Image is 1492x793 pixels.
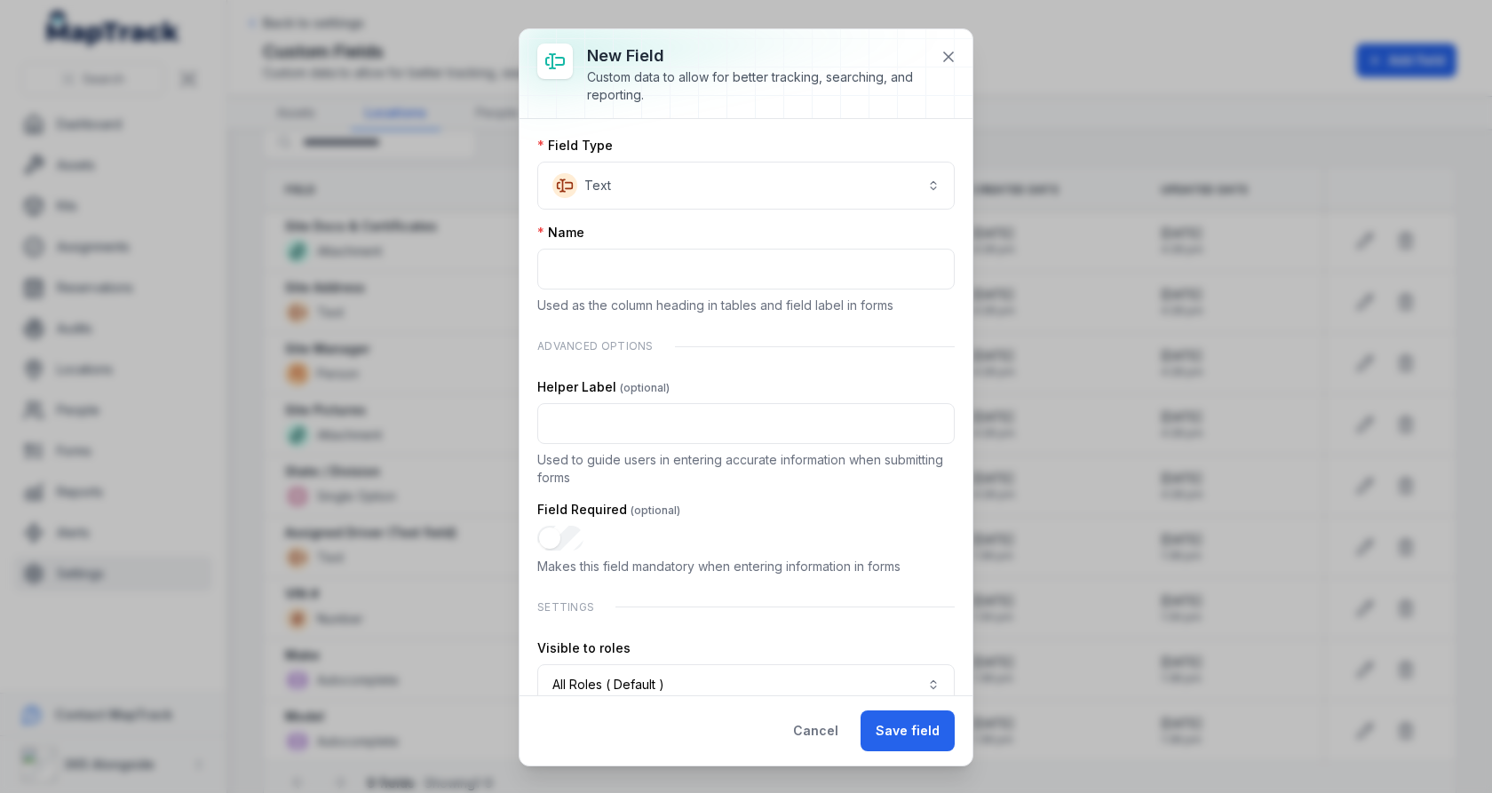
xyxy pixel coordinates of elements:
[537,162,955,210] button: Text
[537,558,955,575] p: Makes this field mandatory when entering information in forms
[537,378,670,396] label: Helper Label
[537,664,955,705] button: All Roles ( Default )
[537,590,955,625] div: Settings
[537,329,955,364] div: Advanced Options
[537,501,680,519] label: Field Required
[537,639,631,657] label: Visible to roles
[587,44,926,68] h3: New field
[587,68,926,104] div: Custom data to allow for better tracking, searching, and reporting.
[537,297,955,314] p: Used as the column heading in tables and field label in forms
[778,710,853,751] button: Cancel
[861,710,955,751] button: Save field
[537,249,955,289] input: :r1jd:-form-item-label
[537,224,584,242] label: Name
[537,526,583,551] input: :r1jg:-form-item-label
[537,451,955,487] p: Used to guide users in entering accurate information when submitting forms
[537,403,955,444] input: :r1jf:-form-item-label
[537,137,613,155] label: Field Type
